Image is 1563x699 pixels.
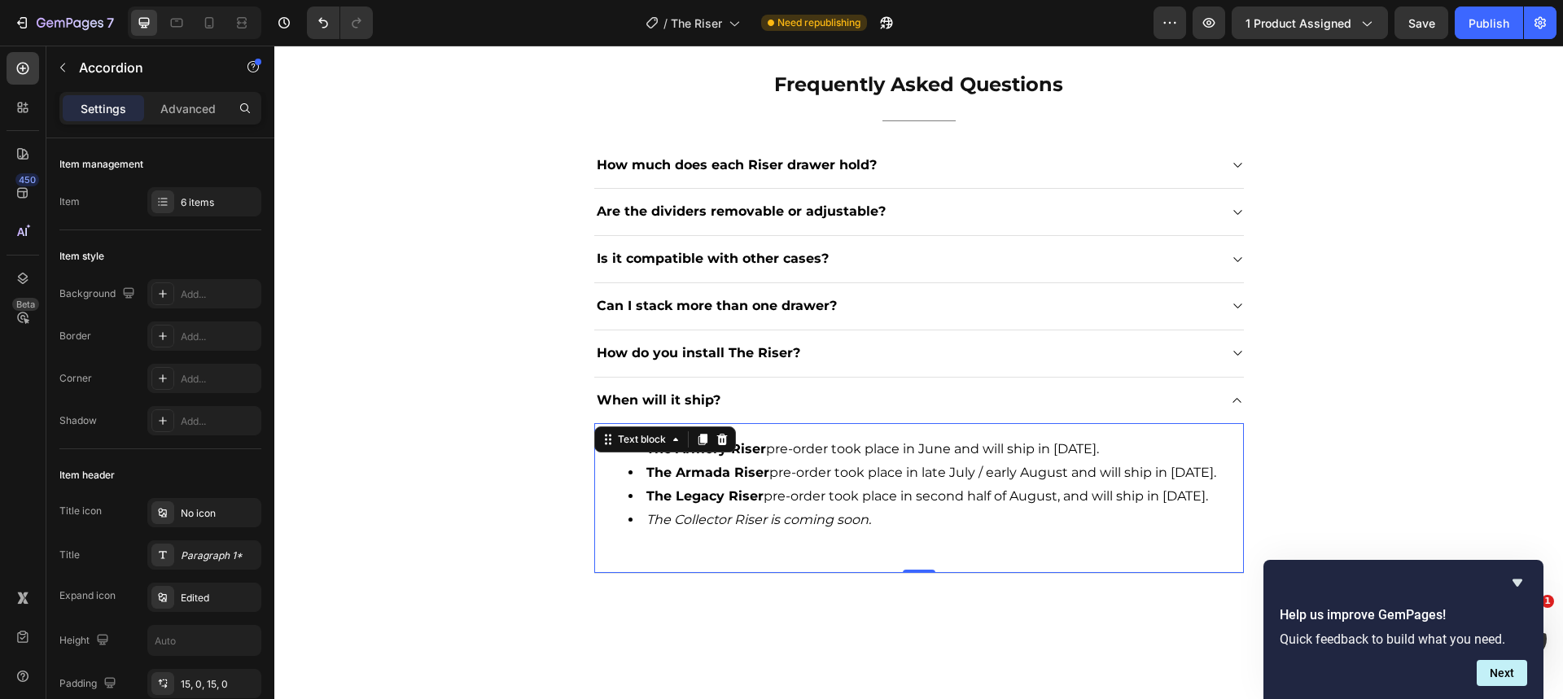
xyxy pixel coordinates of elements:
li: pre-order took place in second half of August, and will ship in [DATE]. [354,439,968,463]
p: How much does each Riser drawer hold? [322,111,602,129]
div: Publish [1469,15,1509,32]
li: pre-order took place in June and will ship in [DATE]. [354,392,968,416]
div: Add... [181,287,257,302]
div: Add... [181,372,257,387]
div: Help us improve GemPages! [1280,573,1527,686]
div: 6 items [181,195,257,210]
div: Item header [59,468,115,483]
div: Item style [59,249,104,264]
div: Corner [59,371,92,386]
strong: The Legacy Riser [372,443,489,458]
p: Advanced [160,100,216,117]
h2: Help us improve GemPages! [1280,605,1527,625]
div: Title [59,548,80,562]
div: Item [59,194,80,209]
i: The Collector Riser is coming soon. [372,466,597,482]
div: 15, 0, 15, 0 [181,677,257,692]
p: Settings [81,100,126,117]
div: Item management [59,157,143,172]
div: Beta [12,298,39,311]
span: 1 [1541,595,1554,608]
span: Need republishing [777,15,860,30]
button: 7 [7,7,121,39]
div: Add... [181,414,257,429]
button: Save [1394,7,1448,39]
p: Accordion [79,58,217,77]
div: Title icon [59,504,102,518]
div: Add... [181,330,257,344]
span: / [663,15,668,32]
div: Undo/Redo [307,7,373,39]
p: Can I stack more than one drawer? [322,252,563,269]
span: 1 product assigned [1246,15,1351,32]
p: When will it ship? [322,347,446,364]
div: Paragraph 1* [181,548,257,563]
p: 7 [107,13,114,33]
button: Hide survey [1508,573,1527,592]
strong: The Armada Riser [372,419,495,435]
div: Height [59,630,112,652]
button: 1 product assigned [1232,7,1388,39]
input: Auto [148,626,260,655]
span: The Riser [671,15,722,32]
div: Text block [340,387,395,401]
div: No icon [181,506,257,521]
div: Shadow [59,413,97,428]
div: Edited [181,591,257,605]
button: Publish [1455,7,1523,39]
div: Padding [59,673,120,695]
li: pre-order took place in late July / early August and will ship in [DATE]. [354,416,968,439]
button: Next question [1477,660,1527,686]
div: Border [59,329,91,343]
div: Background [59,283,138,305]
p: Are the dividers removable or adjustable? [322,158,611,175]
p: How do you install The Riser? [322,299,526,317]
div: 450 [15,173,39,186]
div: Expand icon [59,588,116,603]
p: Is it compatible with other cases? [322,205,554,222]
span: Save [1408,16,1435,30]
iframe: Design area [274,46,1563,699]
p: Quick feedback to build what you need. [1280,631,1527,647]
